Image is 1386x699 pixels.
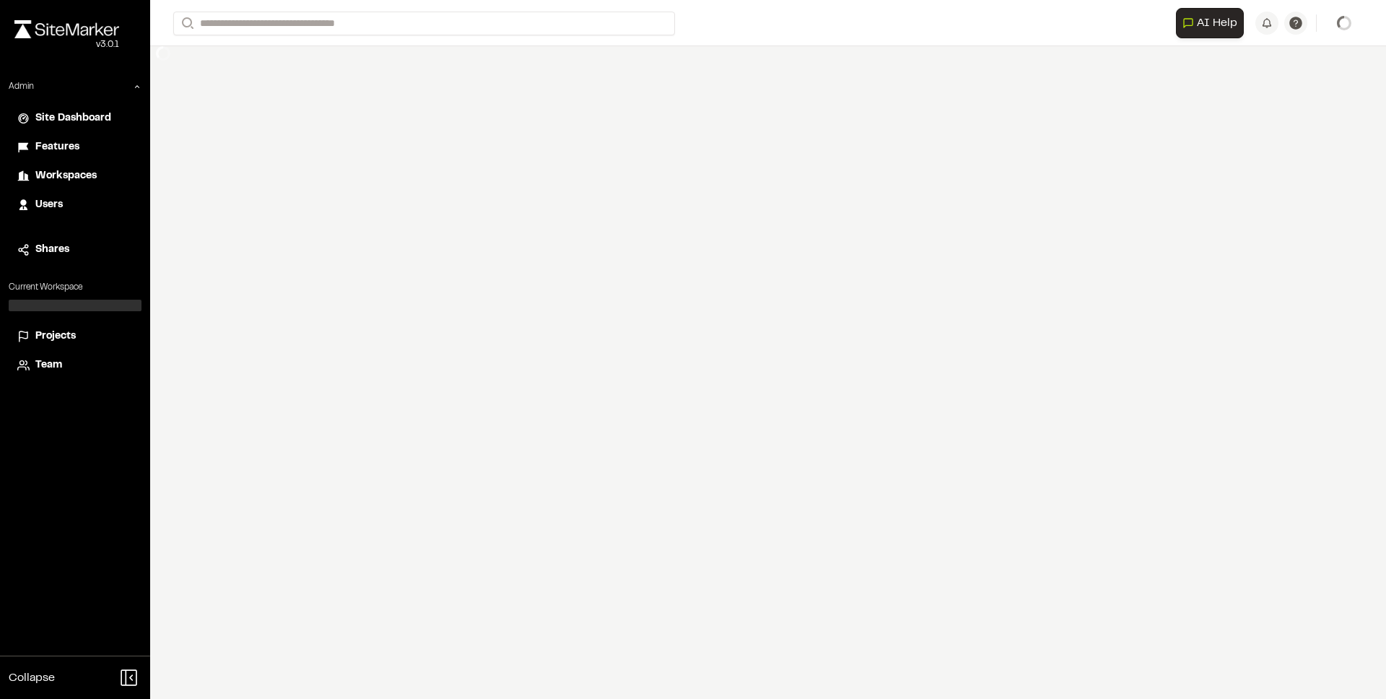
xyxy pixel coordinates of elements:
img: rebrand.png [14,20,119,38]
span: AI Help [1197,14,1237,32]
p: Current Workspace [9,281,141,294]
p: Admin [9,80,34,93]
span: Features [35,139,79,155]
a: Users [17,197,133,213]
button: Search [173,12,199,35]
span: Workspaces [35,168,97,184]
button: Open AI Assistant [1176,8,1244,38]
a: Features [17,139,133,155]
a: Projects [17,329,133,344]
span: Team [35,357,62,373]
div: Oh geez...please don't... [14,38,119,51]
a: Site Dashboard [17,110,133,126]
span: Projects [35,329,76,344]
span: Users [35,197,63,213]
div: Open AI Assistant [1176,8,1250,38]
a: Shares [17,242,133,258]
span: Shares [35,242,69,258]
a: Team [17,357,133,373]
span: Site Dashboard [35,110,111,126]
span: Collapse [9,669,55,687]
a: Workspaces [17,168,133,184]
